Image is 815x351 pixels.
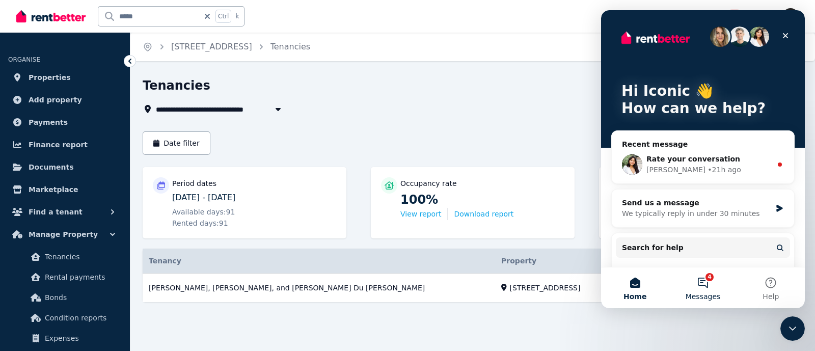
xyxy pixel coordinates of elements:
[8,112,122,132] a: Payments
[12,328,118,348] a: Expenses
[143,274,803,303] a: View details for Ivan Matinez, Veronica Eleina Osinski, and Hubert Rafael Du hays
[8,179,122,200] a: Marketplace
[45,332,114,344] span: Expenses
[29,139,88,151] span: Finance report
[143,131,210,155] button: Date filter
[782,8,799,24] img: Iconic Realty Pty Ltd
[400,209,441,219] button: View report
[8,56,40,63] span: ORGANISE
[12,247,118,267] a: Tenancies
[8,157,122,177] a: Documents
[8,224,122,245] button: Manage Property
[29,94,82,106] span: Add property
[8,134,122,155] a: Finance report
[143,77,210,94] h1: Tenancies
[215,10,231,23] span: Ctrl
[172,218,228,228] span: Rented days: 91
[171,42,252,51] a: [STREET_ADDRESS]
[149,256,181,266] span: Tenancy
[29,116,68,128] span: Payments
[495,249,607,274] th: Property
[29,71,71,84] span: Properties
[45,312,114,324] span: Condition reports
[130,33,322,61] nav: Breadcrumb
[400,192,564,208] p: 100%
[12,267,118,287] a: Rental payments
[29,183,78,196] span: Marketplace
[29,206,83,218] span: Find a tenant
[172,192,336,204] p: [DATE] - [DATE]
[45,291,114,304] span: Bonds
[454,209,513,219] button: Download report
[400,178,457,188] p: Occupancy rate
[29,161,74,173] span: Documents
[45,251,114,263] span: Tenancies
[270,41,310,53] span: Tenancies
[12,287,118,308] a: Bonds
[601,10,805,308] iframe: Intercom live chat
[172,207,235,217] span: Available days: 91
[8,67,122,88] a: Properties
[172,178,216,188] p: Period dates
[235,12,239,20] span: k
[8,90,122,110] a: Add property
[8,202,122,222] button: Find a tenant
[45,271,114,283] span: Rental payments
[16,9,86,24] img: RentBetter
[728,10,741,17] span: 218
[780,316,805,341] iframe: Intercom live chat
[29,228,98,240] span: Manage Property
[12,308,118,328] a: Condition reports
